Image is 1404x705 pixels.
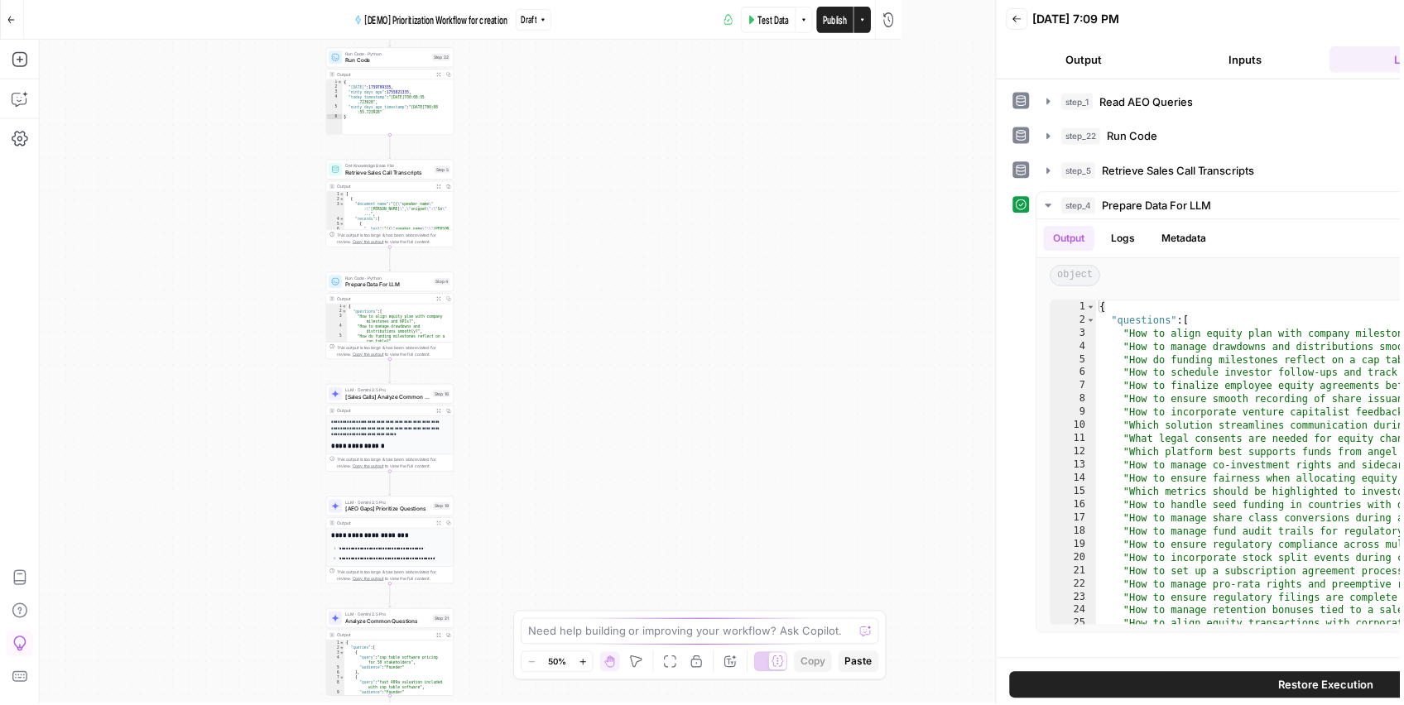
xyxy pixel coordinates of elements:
span: Copy the output [353,352,385,357]
div: 8 [1054,394,1099,407]
span: Copy the output [353,240,385,245]
span: Toggle code folding, rows 4 through 8 [341,218,346,223]
div: Step 4 [435,279,452,286]
span: step_4 [1065,198,1099,214]
div: 11 [1054,434,1099,447]
g: Edge from step_4 to step_16 [390,361,392,385]
span: [AEO Gaps] Prioritize Questions [347,506,431,515]
div: 2 [328,648,346,653]
div: 16 [1054,500,1099,513]
div: 4 [328,218,346,223]
g: Edge from step_5 to step_4 [390,248,392,272]
div: Output [339,521,433,528]
div: 4 [1054,341,1099,354]
div: Step 19 [435,504,452,511]
g: Edge from step_19 to step_21 [390,586,392,610]
div: 14 [1054,473,1099,487]
div: 6 [1054,367,1099,381]
div: 1 [328,643,346,648]
div: Output [339,184,433,190]
div: 25 [1054,619,1099,632]
div: 12 [1054,447,1099,460]
span: Toggle code folding, rows 3 through 6 [341,653,346,658]
span: Toggle code folding, rows 2 through 83 [341,648,346,653]
div: This output is too large & has been abbreviated for review. to view the full content. [339,570,452,583]
div: Output [339,296,433,303]
span: Toggle code folding, rows 1 through 110 [344,305,349,310]
button: [DEMO] Prioritization Workflow for creation [350,7,516,33]
div: 3 [328,203,346,218]
div: This output is too large & has been abbreviated for review. to view the full content. [339,458,452,471]
div: 4 [328,95,344,105]
span: Toggle code folding, rows 1 through 182 [1089,301,1099,314]
div: Step 16 [435,391,452,399]
button: Output [1046,227,1098,252]
span: step_5 [1065,163,1099,180]
span: step_22 [1065,128,1103,145]
div: 5 [328,105,344,115]
span: Draft [522,12,538,27]
button: Logs [1104,227,1148,252]
span: [Sales Calls] Analyze Common Questions [347,394,431,402]
div: Get Knowledge Base FileRetrieve Sales Call TranscriptsStep 5Output[ { "document_name":"[{\"speake... [327,161,455,248]
div: 13 [1054,460,1099,473]
div: 1 [328,305,349,310]
div: 3 [1054,328,1099,341]
div: 7 [1054,381,1099,394]
button: Metadata [1155,227,1219,252]
div: 2 [328,310,349,315]
div: Output [339,71,433,78]
span: Read AEO Queries [1103,94,1196,110]
div: 9 [328,693,346,698]
div: 5 [328,335,349,345]
span: Retrieve Sales Call Transcripts [1105,163,1258,180]
div: Output [339,409,433,415]
span: Toggle code folding, rows 1 through 10 [341,193,346,198]
button: Inputs [1171,46,1327,73]
div: 10 [328,698,346,703]
div: 9 [1054,407,1099,420]
g: Edge from step_1 to step_22 [390,23,392,47]
div: 6 [328,673,346,678]
div: Step 22 [434,54,452,61]
div: 2 [328,198,346,203]
span: LLM · Gemini 2.5 Pro [347,613,431,620]
span: LLM · Gemini 2.5 Pro [347,388,431,395]
g: Edge from step_22 to step_5 [390,136,392,160]
span: Get Knowledge Base File [347,163,433,170]
span: Run Code · Python [347,50,430,57]
div: 5 [1054,354,1099,367]
div: 2 [328,85,344,90]
span: Toggle code folding, rows 5 through 7 [341,223,346,228]
span: step_1 [1065,94,1096,110]
div: LLM · Gemini 2.5 ProAnalyze Common QuestionsStep 21Output{ "queries":[ { "query":"cap table softw... [327,611,455,698]
span: Restore Execution [1282,679,1378,695]
div: 20 [1054,553,1099,566]
div: 4 [328,325,349,335]
button: Output [1009,46,1165,73]
span: Toggle code folding, rows 2 through 103 [1089,314,1099,328]
span: Toggle code folding, rows 1 through 6 [339,80,344,85]
div: 3 [328,315,349,325]
div: 6 [328,115,344,120]
div: Step 21 [435,616,452,624]
span: object [1053,266,1103,287]
span: Analyze Common Questions [347,619,431,627]
div: 17 [1054,513,1099,526]
div: 22 [1054,579,1099,592]
span: Run Code · Python [347,276,433,282]
div: Run Code · PythonRun CodeStep 22Output{ "[DATE]":1759709335, "ninty_days_ago":1755821335, "today_... [327,48,455,136]
span: Prepare Data For LLM [1105,198,1214,214]
div: 7 [328,678,346,683]
div: 8 [328,683,346,693]
div: Run Code · PythonPrepare Data For LLMStep 4Output{ "questions":[ "How to align equity plan with c... [327,273,455,361]
span: Run Code [1110,128,1161,145]
span: Toggle code folding, row 3 [341,203,346,208]
span: Toggle code folding, rows 7 through 10 [341,678,346,683]
div: 3 [328,90,344,95]
span: LLM · Gemini 2.5 Pro [347,501,431,507]
div: 10 [1054,420,1099,434]
div: 15 [1054,487,1099,500]
div: 1 [328,80,344,85]
div: 18 [1054,526,1099,540]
